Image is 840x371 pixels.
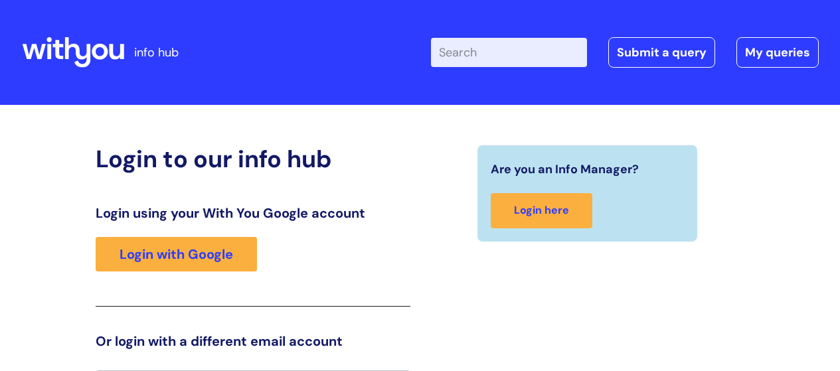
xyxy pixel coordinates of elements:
[431,38,587,67] input: Search
[96,237,257,271] a: Login with Google
[736,37,819,68] a: My queries
[96,145,410,173] h2: Login to our info hub
[134,42,179,63] p: info hub
[96,333,410,349] h3: Or login with a different email account
[491,193,592,228] a: Login here
[491,159,639,180] span: Are you an Info Manager?
[608,37,715,68] a: Submit a query
[96,205,410,221] h3: Login using your With You Google account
